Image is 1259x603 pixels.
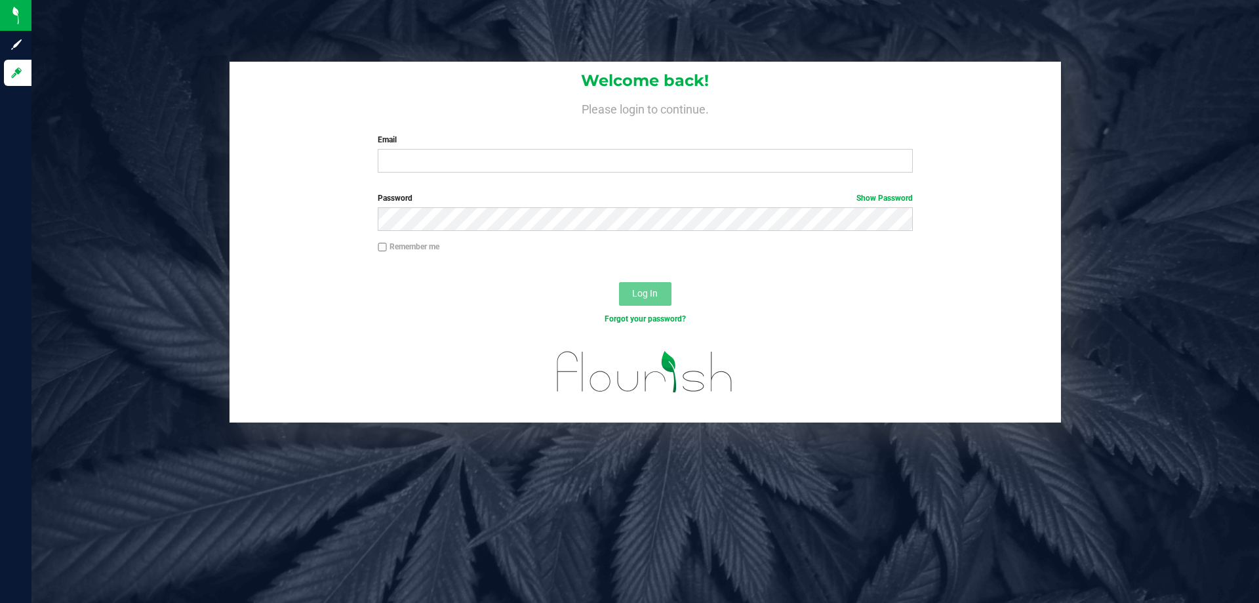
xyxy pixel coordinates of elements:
[378,241,439,253] label: Remember me
[619,282,671,306] button: Log In
[541,339,749,405] img: flourish_logo.svg
[605,314,686,323] a: Forgot your password?
[10,38,23,51] inline-svg: Sign up
[856,194,913,203] a: Show Password
[230,72,1061,89] h1: Welcome back!
[378,134,912,146] label: Email
[230,100,1061,115] h4: Please login to continue.
[632,288,658,299] span: Log In
[378,243,387,252] input: Remember me
[378,194,412,203] span: Password
[10,66,23,79] inline-svg: Log in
